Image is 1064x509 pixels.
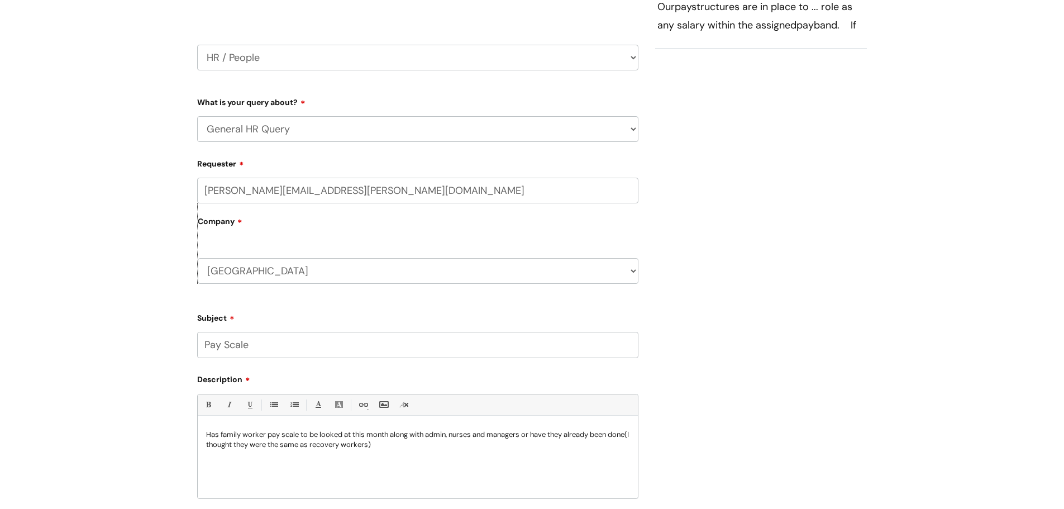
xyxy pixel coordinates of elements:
[197,94,638,107] label: What is your query about?
[222,398,236,412] a: Italic (Ctrl-I)
[242,398,256,412] a: Underline(Ctrl-U)
[376,398,390,412] a: Insert Image...
[356,398,370,412] a: Link
[201,398,215,412] a: Bold (Ctrl-B)
[311,398,325,412] a: Font Color
[197,155,638,169] label: Requester
[197,178,638,203] input: Email
[266,398,280,412] a: • Unordered List (Ctrl-Shift-7)
[796,18,814,32] span: pay
[332,398,346,412] a: Back Color
[198,213,638,238] label: Company
[197,310,638,323] label: Subject
[197,371,638,384] label: Description
[287,398,301,412] a: 1. Ordered List (Ctrl-Shift-8)
[206,430,629,450] p: Has family worker pay scale to be looked at this month along with admin, nurses and managers or h...
[397,398,411,412] a: Remove formatting (Ctrl-\)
